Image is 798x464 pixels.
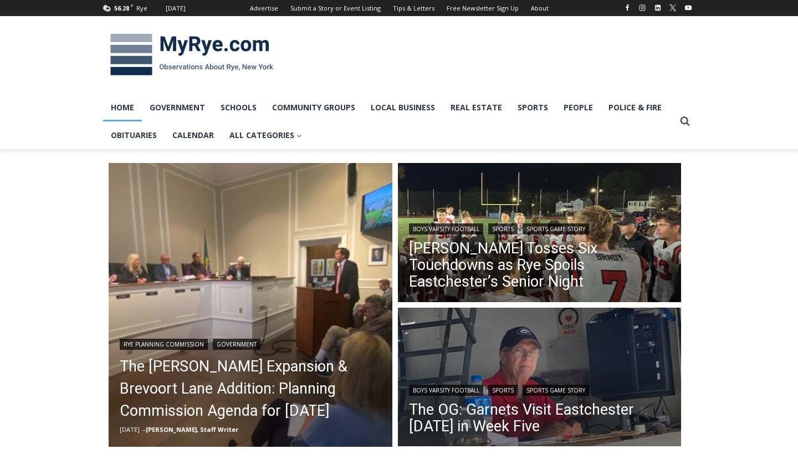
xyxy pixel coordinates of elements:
span: All Categories [229,129,302,141]
span: 56.28 [114,4,129,12]
span: F [131,2,134,8]
a: The [PERSON_NAME] Expansion & Brevoort Lane Addition: Planning Commission Agenda for [DATE] [120,355,381,422]
a: Rye Planning Commission [120,339,208,350]
a: Government [213,339,260,350]
a: Sports Game Story [523,385,589,396]
a: Read More The OG: Garnets Visit Eastchester Today in Week Five [398,308,682,450]
a: Sports [488,385,518,396]
a: YouTube [682,1,695,14]
a: [PERSON_NAME], Staff Writer [146,425,238,434]
a: Real Estate [443,94,510,121]
a: Read More The Osborn Expansion & Brevoort Lane Addition: Planning Commission Agenda for Tuesday, ... [109,163,392,447]
div: | | [409,383,671,396]
a: Boys Varsity Football [409,223,483,234]
div: | | [409,221,671,234]
img: (PHOTO: The Rye Football team after their 48-23 Week Five win on October 10, 2025. Contributed.) [398,163,682,305]
a: Instagram [636,1,649,14]
a: Schools [213,94,264,121]
a: Home [103,94,142,121]
a: Government [142,94,213,121]
a: Local Business [363,94,443,121]
a: Police & Fire [601,94,669,121]
a: Read More Miller Tosses Six Touchdowns as Rye Spoils Eastchester’s Senior Night [398,163,682,305]
a: Sports [510,94,556,121]
a: Sports Game Story [523,223,589,234]
div: | [120,336,381,350]
a: Facebook [621,1,634,14]
span: – [142,425,146,434]
a: The OG: Garnets Visit Eastchester [DATE] in Week Five [409,401,671,435]
a: X [666,1,679,14]
div: Rye [136,3,147,13]
a: [PERSON_NAME] Tosses Six Touchdowns as Rye Spoils Eastchester’s Senior Night [409,240,671,290]
time: [DATE] [120,425,140,434]
a: Sports [488,223,518,234]
nav: Primary Navigation [103,94,675,150]
a: People [556,94,601,121]
button: View Search Form [675,111,695,131]
a: All Categories [222,121,310,149]
div: [DATE] [166,3,186,13]
a: Calendar [165,121,222,149]
a: Obituaries [103,121,165,149]
a: Community Groups [264,94,363,121]
a: Boys Varsity Football [409,385,483,396]
img: (PHOTO: The Osborn CEO Matt Anderson speaking at the Rye Planning Commission public hearing on Se... [109,163,392,447]
img: (PHOTO" Steve “The OG” Feeney in the press box at Rye High School's Nugent Stadium, 2022.) [398,308,682,450]
a: Linkedin [651,1,664,14]
img: MyRye.com [103,26,280,84]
